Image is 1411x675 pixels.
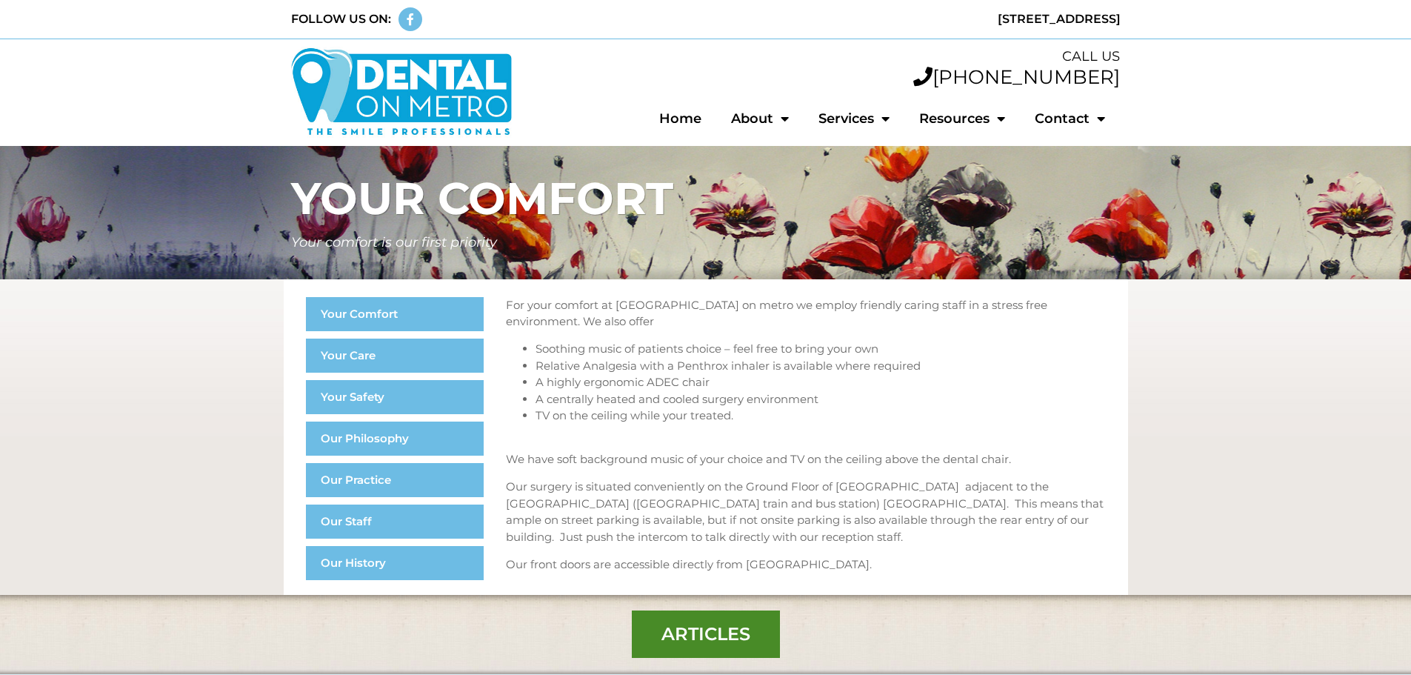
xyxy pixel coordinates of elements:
a: Our History [306,546,484,580]
li: TV on the ceiling while your treated. [536,408,1106,425]
a: Articles [632,611,780,658]
div: FOLLOW US ON: [291,10,391,28]
a: Your Safety [306,380,484,414]
li: Relative Analgesia with a Penthrox inhaler is available where required [536,358,1106,375]
h5: Your comfort is our first priority [291,236,1121,249]
span: Articles [661,625,750,643]
a: Contact [1020,102,1120,136]
div: CALL US [527,47,1121,67]
p: Our surgery is situated conveniently on the Ground Floor of [GEOGRAPHIC_DATA] adjacent to the [GE... [506,479,1106,545]
a: About [716,102,804,136]
a: Your Care [306,339,484,373]
p: For your comfort at [GEOGRAPHIC_DATA] on metro we employ friendly caring staff in a stress free e... [506,297,1106,330]
span: We have soft background music of your choice and TV on the ceiling above the dental chair. [506,452,1011,466]
p: Our front doors are accessible directly from [GEOGRAPHIC_DATA]. [506,556,1106,573]
a: Your Comfort [306,297,484,331]
a: [PHONE_NUMBER] [913,65,1120,89]
nav: Menu [527,102,1121,136]
a: Our Staff [306,505,484,539]
li: A highly ergonomic ADEC chair [536,374,1106,391]
a: Home [644,102,716,136]
a: Our Practice [306,463,484,497]
div: [STREET_ADDRESS] [713,10,1121,28]
a: Resources [904,102,1020,136]
li: A centrally heated and cooled surgery environment [536,391,1106,408]
h1: YOUR COMFORT [291,176,1121,221]
a: Services [804,102,904,136]
a: Our Philosophy [306,422,484,456]
nav: Menu [306,297,484,580]
li: Soothing music of patients choice – feel free to bring your own [536,341,1106,358]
